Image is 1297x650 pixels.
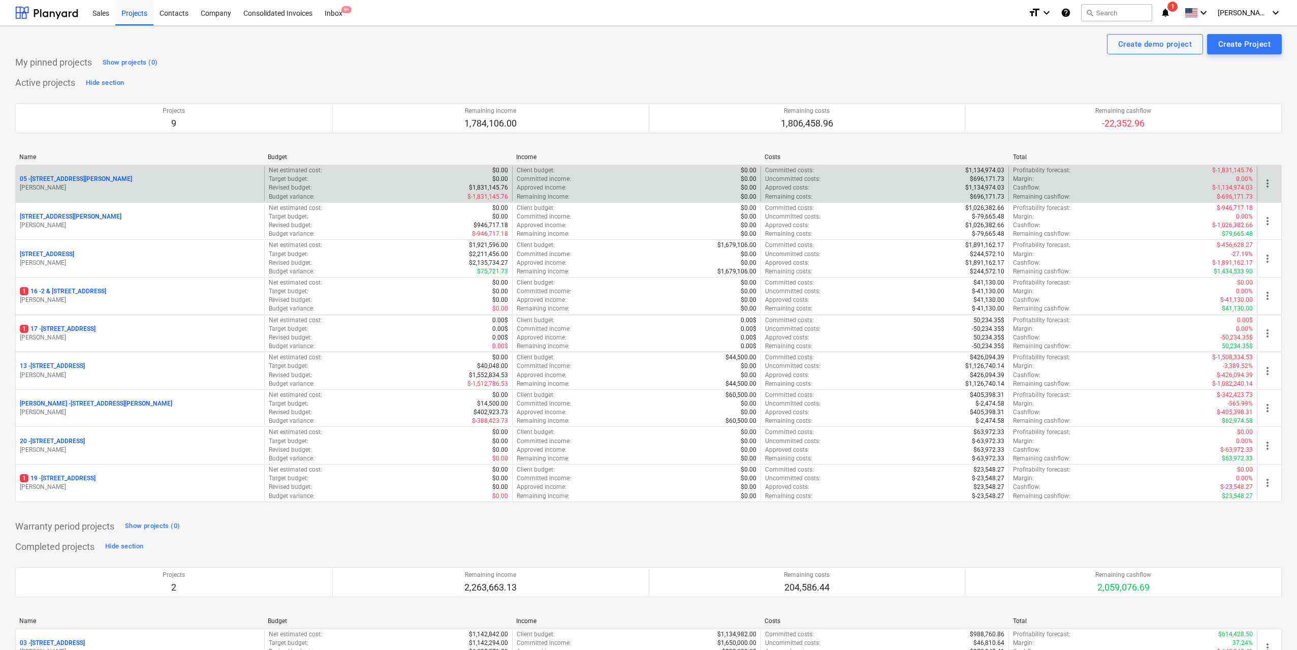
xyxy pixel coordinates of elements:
p: Approved income : [517,296,566,304]
p: $41,130.00 [1222,304,1253,313]
div: 117 -[STREET_ADDRESS][PERSON_NAME] [20,325,260,342]
p: $44,500.00 [725,380,756,388]
p: Approved income : [517,371,566,380]
p: [PERSON_NAME] [20,483,260,491]
p: $0.00 [1237,278,1253,287]
p: 0.00$ [741,342,756,351]
p: $0.00 [741,304,756,313]
p: $1,026,382.66 [965,204,1004,212]
p: Approved income : [517,221,566,230]
p: $244,572.10 [970,250,1004,259]
p: Budget variance : [269,342,314,351]
p: -565.99% [1227,399,1253,408]
button: Search [1081,4,1152,21]
p: Budget variance : [269,380,314,388]
p: Net estimated cost : [269,316,322,325]
p: $0.00 [741,204,756,212]
p: Approved costs : [765,221,809,230]
p: $-456,628.27 [1217,241,1253,250]
div: 05 -[STREET_ADDRESS][PERSON_NAME][PERSON_NAME] [20,175,260,192]
p: 0.00$ [741,325,756,333]
span: 1 [20,474,28,482]
p: $696,171.73 [970,193,1004,201]
p: Approved costs : [765,296,809,304]
p: 17 - [STREET_ADDRESS] [20,325,96,333]
p: $0.00 [741,259,756,267]
p: Committed costs : [765,204,814,212]
p: Target budget : [269,325,308,333]
p: $0.00 [741,408,756,417]
p: Target budget : [269,212,308,221]
p: Uncommitted costs : [765,362,820,370]
p: Budget variance : [269,230,314,238]
p: Remaining cashflow : [1013,380,1070,388]
div: [PERSON_NAME] -[STREET_ADDRESS][PERSON_NAME][PERSON_NAME] [20,399,260,417]
p: $1,679,106.00 [717,241,756,250]
p: Net estimated cost : [269,391,322,399]
p: Uncommitted costs : [765,175,820,183]
p: -3,389.52% [1223,362,1253,370]
p: $405,398.31 [970,391,1004,399]
p: Remaining income : [517,193,570,201]
p: Approved costs : [765,371,809,380]
p: Target budget : [269,250,308,259]
p: Remaining costs : [765,193,812,201]
p: [PERSON_NAME] [20,446,260,454]
p: $-1,512,786.53 [467,380,508,388]
p: $1,891,162.17 [965,259,1004,267]
p: $0.00 [741,221,756,230]
p: 9 [163,117,185,130]
p: Committed costs : [765,166,814,175]
p: Committed costs : [765,391,814,399]
p: $-946,717.18 [472,230,508,238]
p: 0.00$ [741,316,756,325]
p: $-426,094.39 [1217,371,1253,380]
p: $40,048.00 [477,362,508,370]
p: $0.00 [492,304,508,313]
p: Committed costs : [765,241,814,250]
p: $1,126,740.14 [965,380,1004,388]
p: Cashflow : [1013,259,1040,267]
p: [PERSON_NAME] [20,296,260,304]
p: Revised budget : [269,183,312,192]
p: Uncommitted costs : [765,212,820,221]
p: Uncommitted costs : [765,250,820,259]
p: 0.00% [1236,175,1253,183]
p: 13 - [STREET_ADDRESS] [20,362,85,370]
p: 0.00% [1236,212,1253,221]
div: Costs [765,153,1005,161]
p: Margin : [1013,399,1034,408]
p: $0.00 [741,296,756,304]
p: Committed income : [517,250,571,259]
p: $14,500.00 [477,399,508,408]
p: Profitability forecast : [1013,166,1070,175]
p: 50,234.35$ [1222,342,1253,351]
p: Remaining cashflow [1095,107,1151,115]
span: more_vert [1261,365,1274,377]
p: Committed costs : [765,353,814,362]
p: Margin : [1013,362,1034,370]
p: $1,679,106.00 [717,267,756,276]
p: $0.00 [741,278,756,287]
p: Uncommitted costs : [765,325,820,333]
p: $2,135,734.27 [469,259,508,267]
p: Remaining cashflow : [1013,230,1070,238]
p: $41,130.00 [973,278,1004,287]
button: Hide section [103,539,146,555]
p: $-342,423.73 [1217,391,1253,399]
p: Profitability forecast : [1013,391,1070,399]
p: $1,831,145.76 [469,183,508,192]
p: Budget variance : [269,267,314,276]
p: 50,234.35$ [973,333,1004,342]
p: 05 - [STREET_ADDRESS][PERSON_NAME] [20,175,132,183]
p: 0.00$ [741,333,756,342]
div: Total [1013,153,1253,161]
p: Committed income : [517,362,571,370]
p: $0.00 [492,175,508,183]
p: $0.00 [741,212,756,221]
p: Approved income : [517,333,566,342]
p: $0.00 [492,278,508,287]
p: Remaining income : [517,267,570,276]
button: Create Project [1207,34,1282,54]
p: Remaining costs : [765,230,812,238]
